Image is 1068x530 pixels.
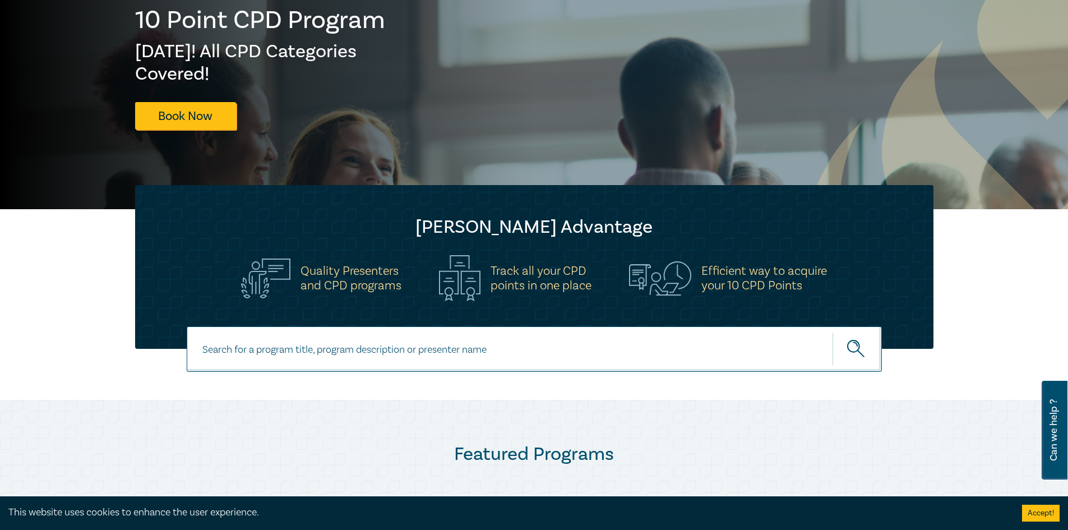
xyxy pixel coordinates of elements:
h2: Featured Programs [135,443,933,466]
img: Efficient way to acquire<br>your 10 CPD Points [629,261,691,295]
span: Can we help ? [1048,388,1059,473]
img: Quality Presenters<br>and CPD programs [241,259,290,298]
button: Accept cookies [1022,505,1060,522]
input: Search for a program title, program description or presenter name [187,326,882,372]
h5: Quality Presenters and CPD programs [300,264,401,293]
h5: Track all your CPD points in one place [491,264,591,293]
h5: Efficient way to acquire your 10 CPD Points [701,264,827,293]
img: Track all your CPD<br>points in one place [439,255,480,301]
h2: [DATE]! All CPD Categories Covered! [135,40,386,85]
a: Book Now [135,102,236,130]
div: This website uses cookies to enhance the user experience. [8,505,1005,520]
h2: [PERSON_NAME] Advantage [158,216,911,238]
h1: 10 Point CPD Program [135,6,386,35]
